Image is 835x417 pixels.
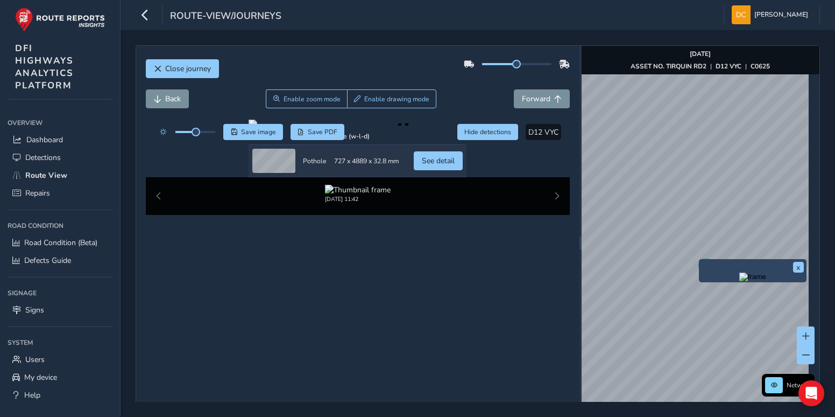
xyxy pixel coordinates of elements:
button: Zoom [266,89,347,108]
span: Dashboard [26,135,63,145]
span: Enable drawing mode [364,95,429,103]
button: x [793,262,804,273]
img: frame [739,273,766,281]
span: Defects Guide [24,255,71,266]
div: | | [631,62,770,71]
span: See detail [422,156,455,166]
div: Signage [8,285,112,301]
span: Detections [25,152,61,163]
span: Close journey [165,64,211,74]
button: Draw [347,89,437,108]
span: Back [165,94,181,104]
span: Network [787,381,811,390]
span: Road Condition (Beta) [24,238,97,248]
span: [PERSON_NAME] [754,5,808,24]
span: Route View [25,170,67,180]
strong: ASSET NO. TIRQUIN RD2 [631,62,706,71]
span: My device [24,372,57,383]
strong: [DATE] [690,50,711,58]
a: Road Condition (Beta) [8,234,112,252]
span: Users [25,355,45,365]
div: Road Condition [8,218,112,234]
a: My device [8,369,112,386]
span: Forward [522,94,550,104]
button: See detail [414,151,463,170]
strong: D12 VYC [716,62,741,71]
button: Save [223,124,283,140]
span: Help [24,390,40,400]
span: Enable zoom mode [284,95,341,103]
img: Thumbnail frame [325,185,391,195]
button: Close journey [146,59,219,78]
span: Signs [25,305,44,315]
button: Back [146,89,189,108]
div: Map marker [698,259,713,281]
a: Signs [8,301,112,319]
a: Users [8,351,112,369]
div: Overview [8,115,112,131]
div: Open Intercom Messenger [798,380,824,406]
span: route-view/journeys [170,9,281,24]
a: Defects Guide [8,252,112,269]
a: Repairs [8,184,112,202]
strong: C0625 [751,62,770,71]
button: Forward [514,89,570,108]
img: diamond-layout [732,5,751,24]
div: System [8,335,112,351]
td: 727 x 4889 x 32.8 mm [330,145,402,177]
a: Detections [8,149,112,166]
span: Save PDF [308,128,337,136]
button: PDF [291,124,345,140]
td: Pothole [299,145,330,177]
span: D12 VYC [528,127,558,137]
img: rr logo [15,8,105,32]
span: Repairs [25,188,50,198]
button: Preview frame [702,273,804,280]
div: [DATE] 11:42 [325,195,391,203]
a: Dashboard [8,131,112,149]
a: Help [8,386,112,404]
button: Hide detections [457,124,519,140]
a: Route View [8,166,112,184]
span: Hide detections [464,128,511,136]
button: [PERSON_NAME] [732,5,812,24]
span: Save image [241,128,276,136]
span: DFI HIGHWAYS ANALYTICS PLATFORM [15,42,74,92]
